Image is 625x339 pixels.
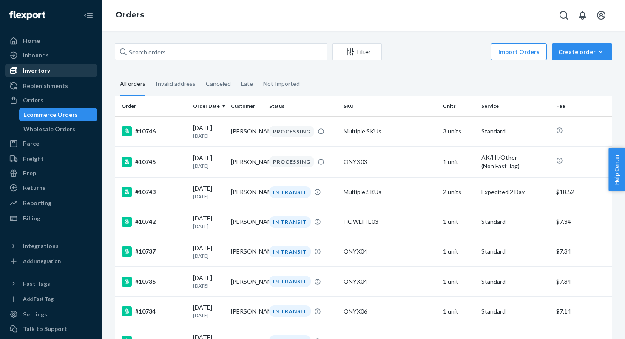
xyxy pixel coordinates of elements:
p: Standard [481,277,549,286]
div: Integrations [23,242,59,250]
div: Talk to Support [23,325,67,333]
div: Add Integration [23,257,61,265]
div: Settings [23,310,47,319]
div: IN TRANSIT [269,305,311,317]
button: Close Navigation [80,7,97,24]
button: Fast Tags [5,277,97,291]
p: Standard [481,307,549,316]
td: 3 units [440,116,478,146]
td: [PERSON_NAME] [227,237,266,266]
div: Reporting [23,199,51,207]
td: [PERSON_NAME] [227,297,266,326]
p: [DATE] [193,252,224,260]
div: #10746 [122,126,186,136]
th: Status [266,96,341,116]
div: [DATE] [193,184,224,200]
div: All orders [120,73,145,96]
div: Parcel [23,139,41,148]
div: Replenishments [23,82,68,90]
a: Returns [5,181,97,195]
th: SKU [340,96,440,116]
div: Filter [333,48,381,56]
td: $18.52 [553,177,612,207]
a: Add Integration [5,256,97,266]
td: [PERSON_NAME] [227,116,266,146]
button: Filter [332,43,382,60]
a: Inbounds [5,48,97,62]
div: Invalid address [156,73,196,95]
div: IN TRANSIT [269,186,311,198]
div: ONYX03 [344,158,436,166]
input: Search orders [115,43,327,60]
div: #10742 [122,217,186,227]
a: Reporting [5,196,97,210]
a: Settings [5,308,97,321]
a: Talk to Support [5,322,97,336]
th: Order Date [190,96,228,116]
div: Canceled [206,73,231,95]
button: Open Search Box [555,7,572,24]
td: $7.34 [553,267,612,297]
td: $7.34 [553,237,612,266]
th: Order [115,96,190,116]
div: Prep [23,169,36,178]
p: Standard [481,247,549,256]
div: Customer [231,102,262,110]
div: ONYX06 [344,307,436,316]
div: Not Imported [263,73,300,95]
div: #10734 [122,306,186,316]
div: Returns [23,184,45,192]
td: 2 units [440,177,478,207]
div: [DATE] [193,244,224,260]
div: IN TRANSIT [269,246,311,257]
p: AK/HI/Other [481,153,549,162]
a: Replenishments [5,79,97,93]
a: Billing [5,212,97,225]
td: 1 unit [440,146,478,177]
td: $7.14 [553,297,612,326]
div: Billing [23,214,40,223]
a: Freight [5,152,97,166]
p: Standard [481,218,549,226]
div: Home [23,37,40,45]
th: Units [440,96,478,116]
button: Create order [552,43,612,60]
div: PROCESSING [269,126,314,137]
td: 1 unit [440,267,478,297]
div: (Non Fast Tag) [481,162,549,170]
p: [DATE] [193,162,224,169]
div: [DATE] [193,274,224,289]
th: Service [478,96,553,116]
div: IN TRANSIT [269,216,311,228]
div: Wholesale Orders [23,125,75,133]
td: 1 unit [440,237,478,266]
span: Help Center [608,148,625,191]
button: Open notifications [574,7,591,24]
div: Orders [23,96,43,105]
p: Standard [481,127,549,136]
div: #10737 [122,246,186,257]
div: Add Fast Tag [23,295,54,302]
ol: breadcrumbs [109,3,151,28]
div: #10745 [122,157,186,167]
div: ONYX04 [344,277,436,286]
td: [PERSON_NAME] [227,146,266,177]
a: Parcel [5,137,97,150]
p: [DATE] [193,282,224,289]
a: Prep [5,167,97,180]
div: Ecommerce Orders [23,110,78,119]
a: Wholesale Orders [19,122,97,136]
td: $7.34 [553,207,612,237]
a: Orders [116,10,144,20]
div: HOWLITE03 [344,218,436,226]
td: Multiple SKUs [340,116,440,146]
p: [DATE] [193,132,224,139]
div: [DATE] [193,124,224,139]
div: Inventory [23,66,50,75]
img: Flexport logo [9,11,45,20]
div: Freight [23,155,44,163]
button: Integrations [5,239,97,253]
div: [DATE] [193,214,224,230]
div: ONYX04 [344,247,436,256]
div: [DATE] [193,303,224,319]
